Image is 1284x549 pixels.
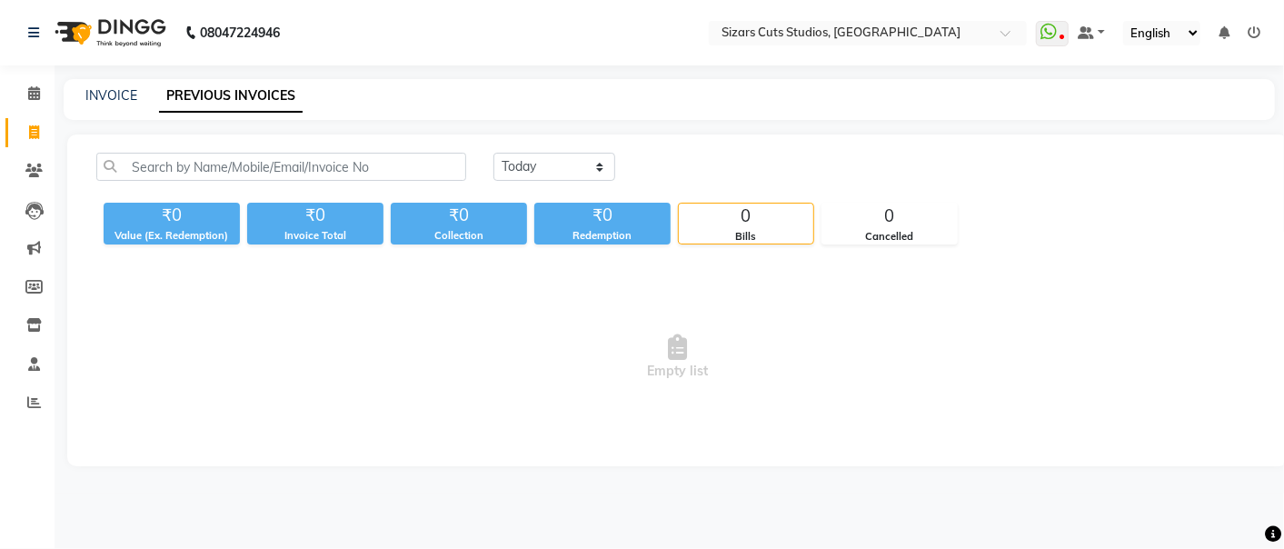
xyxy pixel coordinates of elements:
[96,153,466,181] input: Search by Name/Mobile/Email/Invoice No
[679,204,813,229] div: 0
[247,203,383,228] div: ₹0
[822,204,957,229] div: 0
[534,203,671,228] div: ₹0
[679,229,813,245] div: Bills
[247,228,383,244] div: Invoice Total
[46,7,171,58] img: logo
[104,228,240,244] div: Value (Ex. Redemption)
[534,228,671,244] div: Redemption
[96,266,1259,448] span: Empty list
[159,80,303,113] a: PREVIOUS INVOICES
[822,229,957,245] div: Cancelled
[104,203,240,228] div: ₹0
[391,228,527,244] div: Collection
[391,203,527,228] div: ₹0
[85,87,137,104] a: INVOICE
[200,7,280,58] b: 08047224946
